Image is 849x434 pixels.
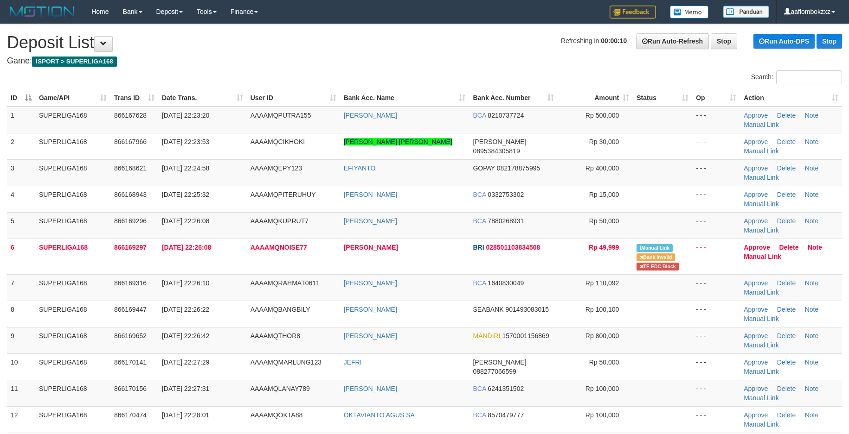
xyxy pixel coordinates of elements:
span: Bank is not match [637,253,675,261]
span: Rp 50,000 [589,217,619,225]
span: [DATE] 22:26:42 [162,332,209,340]
a: Note [805,385,819,392]
a: Note [805,332,819,340]
span: AAAAMQRAHMAT0611 [251,279,320,287]
span: [DATE] 22:26:08 [162,244,211,251]
a: Approve [744,306,768,313]
a: Approve [744,385,768,392]
a: Delete [777,191,796,198]
span: Rp 100,000 [585,411,619,419]
a: [PERSON_NAME] [344,332,397,340]
h4: Game: [7,57,842,66]
span: [DATE] 22:25:32 [162,191,209,198]
th: Status: activate to sort column ascending [633,89,692,107]
span: Refreshing in: [561,37,627,44]
span: BCA [473,279,486,287]
span: BCA [473,217,486,225]
span: Copy 1640830049 to clipboard [488,279,524,287]
span: 866170141 [114,359,147,366]
a: Note [805,112,819,119]
td: 8 [7,301,35,327]
span: 866169296 [114,217,147,225]
span: 866168943 [114,191,147,198]
span: SEABANK [473,306,503,313]
span: [PERSON_NAME] [473,138,526,145]
td: 11 [7,380,35,406]
a: Manual Link [744,368,779,375]
img: Feedback.jpg [610,6,656,19]
span: Rp 400,000 [585,164,619,172]
td: SUPERLIGA168 [35,212,110,239]
span: Copy 0895384305819 to clipboard [473,147,520,155]
a: Approve [744,332,768,340]
td: - - - [692,353,740,380]
td: - - - [692,380,740,406]
a: Note [805,411,819,419]
input: Search: [776,70,842,84]
span: [DATE] 22:26:10 [162,279,209,287]
a: JEFRI [344,359,362,366]
span: Manually Linked [637,244,672,252]
a: [PERSON_NAME] [344,191,397,198]
span: 866169316 [114,279,147,287]
a: Approve [744,411,768,419]
span: BRI [473,244,484,251]
a: Delete [777,138,796,145]
span: 866169447 [114,306,147,313]
a: Manual Link [744,226,779,234]
td: 2 [7,133,35,159]
a: Approve [744,359,768,366]
a: Delete [777,385,796,392]
a: Run Auto-DPS [753,34,815,49]
span: AAAAMQOKTA88 [251,411,303,419]
span: Copy 028501103834508 to clipboard [486,244,540,251]
img: panduan.png [723,6,769,18]
img: Button%20Memo.svg [670,6,709,19]
td: 12 [7,406,35,433]
span: AAAAMQTHOR8 [251,332,300,340]
td: - - - [692,107,740,133]
a: Note [805,359,819,366]
span: Copy 8210737724 to clipboard [488,112,524,119]
span: Rp 15,000 [589,191,619,198]
td: - - - [692,327,740,353]
a: Note [808,244,822,251]
th: ID: activate to sort column descending [7,89,35,107]
td: SUPERLIGA168 [35,327,110,353]
th: Bank Acc. Name: activate to sort column ascending [340,89,470,107]
td: 3 [7,159,35,186]
a: [PERSON_NAME] [344,217,397,225]
th: Op: activate to sort column ascending [692,89,740,107]
th: Game/API: activate to sort column ascending [35,89,110,107]
span: AAAAMQBANGBILY [251,306,310,313]
td: 5 [7,212,35,239]
span: Rp 49,999 [589,244,619,251]
span: 866168621 [114,164,147,172]
a: [PERSON_NAME] [344,244,398,251]
a: Manual Link [744,174,779,181]
a: Manual Link [744,121,779,128]
span: Rp 100,000 [585,385,619,392]
span: Transfer EDC blocked [637,263,679,270]
a: Delete [777,112,796,119]
td: 1 [7,107,35,133]
span: ISPORT > SUPERLIGA168 [32,57,117,67]
a: Delete [777,359,796,366]
td: 7 [7,274,35,301]
td: SUPERLIGA168 [35,133,110,159]
span: AAAAMQPITERUHUY [251,191,316,198]
a: [PERSON_NAME] [344,279,397,287]
a: Note [805,306,819,313]
a: Delete [777,217,796,225]
th: Date Trans.: activate to sort column ascending [158,89,247,107]
span: 866170474 [114,411,147,419]
a: Approve [744,138,768,145]
a: Approve [744,191,768,198]
td: SUPERLIGA168 [35,159,110,186]
span: BCA [473,385,486,392]
td: SUPERLIGA168 [35,301,110,327]
a: [PERSON_NAME] [PERSON_NAME] [344,138,452,145]
td: - - - [692,186,740,212]
span: 866167966 [114,138,147,145]
a: Manual Link [744,315,779,322]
